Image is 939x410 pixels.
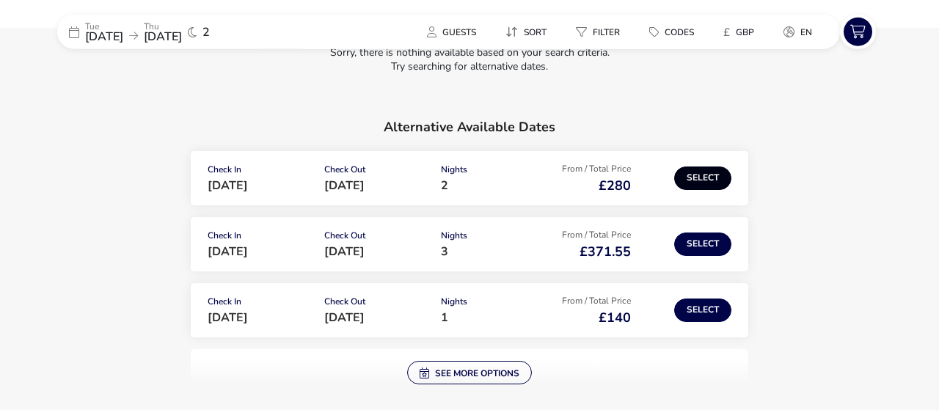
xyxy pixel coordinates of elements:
p: Check Out [324,297,429,312]
p: Nights [441,165,530,180]
p: Sorry, there is nothing available based on your search criteria. Try searching for alternative da... [57,34,882,79]
p: Check Out [324,165,429,180]
span: Codes [665,26,694,38]
span: Sort [524,26,547,38]
span: 2 [202,26,210,38]
naf-pibe-menu-bar-item: Guests [415,21,494,43]
h2: Alternative Available Dates [191,109,748,151]
naf-pibe-menu-bar-item: Sort [494,21,564,43]
p: From / Total Price [541,164,630,179]
span: [DATE] [324,244,365,260]
p: Tue [85,22,123,31]
span: £280 [599,177,631,194]
naf-pibe-menu-bar-item: Codes [637,21,712,43]
span: [DATE] [208,310,248,326]
span: £371.55 [580,243,631,260]
button: Sort [494,21,558,43]
p: From / Total Price [541,230,630,245]
span: [DATE] [144,29,182,45]
span: [DATE] [324,177,365,194]
button: Select [674,299,731,322]
button: £GBP [712,21,766,43]
button: Codes [637,21,706,43]
p: Check In [208,231,313,246]
span: GBP [736,26,754,38]
span: £140 [599,309,631,326]
button: See more options [407,361,532,384]
button: Select [674,166,731,190]
i: £ [723,25,730,40]
div: Tue[DATE]Thu[DATE]2 [57,15,277,49]
button: Filter [564,21,632,43]
p: Check Out [324,231,429,246]
p: Check In [208,297,313,312]
span: en [800,26,812,38]
button: en [772,21,824,43]
button: Select [674,233,731,256]
span: [DATE] [208,177,248,194]
span: Guests [442,26,476,38]
p: Nights [441,231,530,246]
span: Filter [593,26,620,38]
span: 3 [441,244,448,260]
button: Guests [415,21,488,43]
span: 1 [441,310,448,326]
p: Check In [208,165,313,180]
p: Nights [441,297,530,312]
span: See more options [420,367,519,378]
span: [DATE] [208,244,248,260]
naf-pibe-menu-bar-item: £GBP [712,21,772,43]
span: 2 [441,177,448,194]
p: Thu [144,22,182,31]
naf-pibe-menu-bar-item: Filter [564,21,637,43]
span: [DATE] [85,29,123,45]
p: From / Total Price [541,296,630,311]
span: [DATE] [324,310,365,326]
naf-pibe-menu-bar-item: en [772,21,830,43]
